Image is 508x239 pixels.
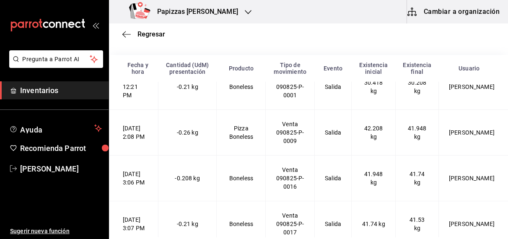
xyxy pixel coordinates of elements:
[163,62,212,75] div: Cantidad (UdM) presentación
[150,7,238,17] h3: Papizzas [PERSON_NAME]
[217,64,266,109] td: Boneless
[276,220,304,236] div: 090825-P-0017
[6,61,103,70] a: Pregunta a Parrot AI
[20,143,102,154] span: Recomienda Parrot
[315,109,352,155] td: Salida
[357,62,391,75] div: Existencia inicial
[320,65,347,72] div: Evento
[9,50,103,68] button: Pregunta a Parrot AI
[122,30,165,38] button: Regresar
[276,128,304,145] div: 090825-P-0009
[276,120,304,128] div: Venta
[408,125,427,140] span: 41.948 kg
[401,62,434,75] div: Existencia final
[175,175,200,182] span: -0.208 kg
[217,109,266,155] td: Pizza Boneless
[276,166,304,174] div: Venta
[276,174,304,191] div: 090825-P-0016
[410,171,425,186] span: 41.74 kg
[217,155,266,201] td: Boneless
[364,79,383,94] span: 30.418 kg
[10,227,102,236] span: Sugerir nueva función
[137,30,165,38] span: Regresar
[109,109,158,155] td: [DATE] 2:08 PM
[276,83,304,99] div: 090825-P-0001
[109,155,158,201] td: [DATE] 3:06 PM
[20,163,102,174] span: [PERSON_NAME]
[177,83,198,90] span: -0.21 kg
[23,55,90,64] span: Pregunta a Parrot AI
[123,62,153,75] div: Fecha y hora
[222,65,261,72] div: Producto
[364,125,383,140] span: 42.208 kg
[315,155,352,201] td: Salida
[444,65,495,72] div: Usuario
[364,171,383,186] span: 41.948 kg
[408,79,427,94] span: 30.208 kg
[20,123,91,133] span: Ayuda
[315,64,352,109] td: Salida
[271,62,310,75] div: Tipo de movimiento
[410,216,425,231] span: 41.53 kg
[92,22,99,29] button: open_drawer_menu
[177,129,198,136] span: -0.26 kg
[20,85,102,96] span: Inventarios
[362,221,385,227] span: 41.74 kg
[109,64,158,109] td: [DATE] 12:21 PM
[177,221,198,227] span: -0.21 kg
[276,211,304,220] div: Venta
